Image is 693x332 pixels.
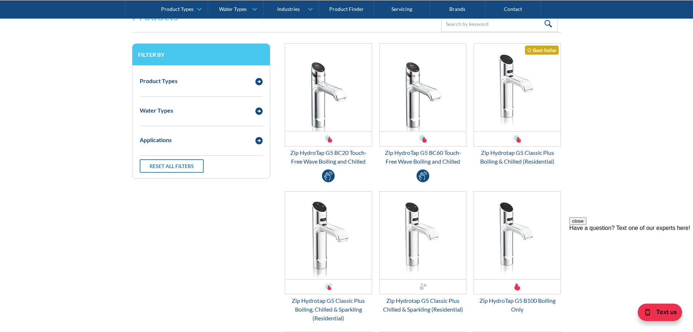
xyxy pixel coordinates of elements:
[277,6,300,12] div: Industries
[474,192,561,279] img: Zip HydroTap G5 B100 Boiling Only
[474,296,561,314] div: Zip HydroTap G5 B100 Boiling Only
[285,191,372,323] a: Zip Hydrotap G5 Classic Plus Boiling, Chilled & Sparkling (Residential)Zip Hydrotap G5 Classic Pl...
[140,106,173,115] div: Water Types
[140,77,178,85] div: Product Types
[474,148,561,166] div: Zip Hydrotap G5 Classic Plus Boiling & Chilled (Residential)
[474,44,561,131] img: Zip Hydrotap G5 Classic Plus Boiling & Chilled (Residential)
[219,6,247,12] div: Water Types
[161,6,194,12] div: Product Types
[380,44,466,131] img: Zip HydroTap G5 BC60 Touch-Free Wave Boiling and Chilled
[140,136,172,144] div: Applications
[285,43,372,166] a: Zip HydroTap G5 BC20 Touch-Free Wave Boiling and ChilledZip HydroTap G5 BC20 Touch-Free Wave Boil...
[285,192,372,279] img: Zip Hydrotap G5 Classic Plus Boiling, Chilled & Sparkling (Residential)
[441,16,558,32] input: Search by keyword
[285,44,372,131] img: Zip HydroTap G5 BC20 Touch-Free Wave Boiling and Chilled
[474,191,561,314] a: Zip HydroTap G5 B100 Boiling OnlyZip HydroTap G5 B100 Boiling Only
[379,191,467,314] a: Zip Hydrotap G5 Classic Plus Chilled & Sparkling (Residential)Zip Hydrotap G5 Classic Plus Chille...
[379,296,467,314] div: Zip Hydrotap G5 Classic Plus Chilled & Sparkling (Residential)
[635,296,693,332] iframe: podium webchat widget bubble
[379,43,467,166] a: Zip HydroTap G5 BC60 Touch-Free Wave Boiling and ChilledZip HydroTap G5 BC60 Touch-Free Wave Boil...
[285,148,372,166] div: Zip HydroTap G5 BC20 Touch-Free Wave Boiling and Chilled
[525,46,559,55] div: Best Seller
[285,296,372,323] div: Zip Hydrotap G5 Classic Plus Boiling, Chilled & Sparkling (Residential)
[380,192,466,279] img: Zip Hydrotap G5 Classic Plus Chilled & Sparkling (Residential)
[569,217,693,305] iframe: podium webchat widget prompt
[138,51,264,58] h3: Filter by
[140,159,204,173] a: Reset all filters
[474,43,561,166] a: Zip Hydrotap G5 Classic Plus Boiling & Chilled (Residential)Best SellerZip Hydrotap G5 Classic Pl...
[379,148,467,166] div: Zip HydroTap G5 BC60 Touch-Free Wave Boiling and Chilled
